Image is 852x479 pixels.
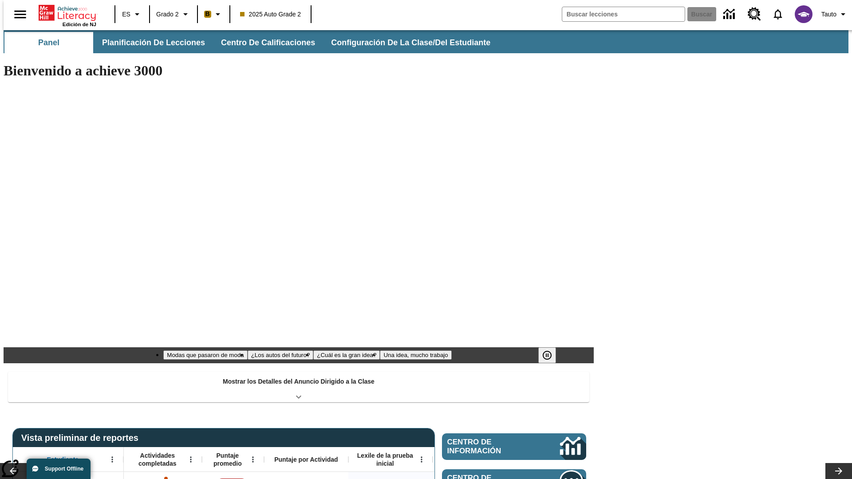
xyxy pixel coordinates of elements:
a: Centro de información [718,2,742,27]
button: Carrusel de lecciones, seguir [825,463,852,479]
button: Abrir menú [246,453,260,466]
div: Pausar [538,347,565,363]
button: Escoja un nuevo avatar [789,3,818,26]
input: Buscar campo [562,7,685,21]
button: Support Offline [27,459,91,479]
div: Portada [39,3,96,27]
button: Pausar [538,347,556,363]
span: ES [122,10,130,19]
a: Centro de recursos, Se abrirá en una pestaña nueva. [742,2,766,26]
span: Edición de NJ [63,22,96,27]
button: Diapositiva 2 ¿Los autos del futuro? [248,350,314,360]
span: Tauto [821,10,836,19]
button: Configuración de la clase/del estudiante [324,32,497,53]
button: Planificación de lecciones [95,32,212,53]
a: Notificaciones [766,3,789,26]
button: Abrir el menú lateral [7,1,33,27]
button: Diapositiva 3 ¿Cuál es la gran idea? [313,350,380,360]
span: Puntaje por Actividad [274,455,338,463]
button: Diapositiva 1 Modas que pasaron de moda [163,350,247,360]
span: Estudiante [47,455,79,463]
span: Lexile de la prueba inicial [353,452,418,467]
span: Puntaje promedio [206,452,249,467]
p: Mostrar los Detalles del Anuncio Dirigido a la Clase [223,377,375,386]
span: Centro de información [447,438,530,455]
div: Subbarra de navegación [4,30,848,53]
h1: Bienvenido a achieve 3000 [4,63,594,79]
button: Boost El color de la clase es anaranjado claro. Cambiar el color de la clase. [201,6,227,22]
button: Abrir menú [415,453,428,466]
a: Centro de información [442,433,586,460]
button: Centro de calificaciones [214,32,322,53]
span: Planificación de lecciones [102,38,205,48]
span: Actividades completadas [128,452,187,467]
span: Grado 2 [156,10,179,19]
span: Panel [38,38,59,48]
button: Abrir menú [184,453,197,466]
img: avatar image [795,5,813,23]
span: B [205,8,210,20]
button: Diapositiva 4 Una idea, mucho trabajo [380,350,451,360]
button: Lenguaje: ES, Selecciona un idioma [118,6,146,22]
div: Mostrar los Detalles del Anuncio Dirigido a la Clase [8,372,589,402]
button: Abrir menú [106,453,119,466]
span: Support Offline [45,466,83,472]
body: Máximo 600 caracteres Presiona Escape para desactivar la barra de herramientas Presiona Alt + F10... [4,7,130,15]
a: Portada [39,4,96,22]
button: Perfil/Configuración [818,6,852,22]
span: Vista preliminar de reportes [21,433,143,443]
button: Grado: Grado 2, Elige un grado [153,6,194,22]
span: Centro de calificaciones [221,38,315,48]
span: 2025 Auto Grade 2 [240,10,301,19]
div: Subbarra de navegación [4,32,498,53]
span: Configuración de la clase/del estudiante [331,38,490,48]
button: Panel [4,32,93,53]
